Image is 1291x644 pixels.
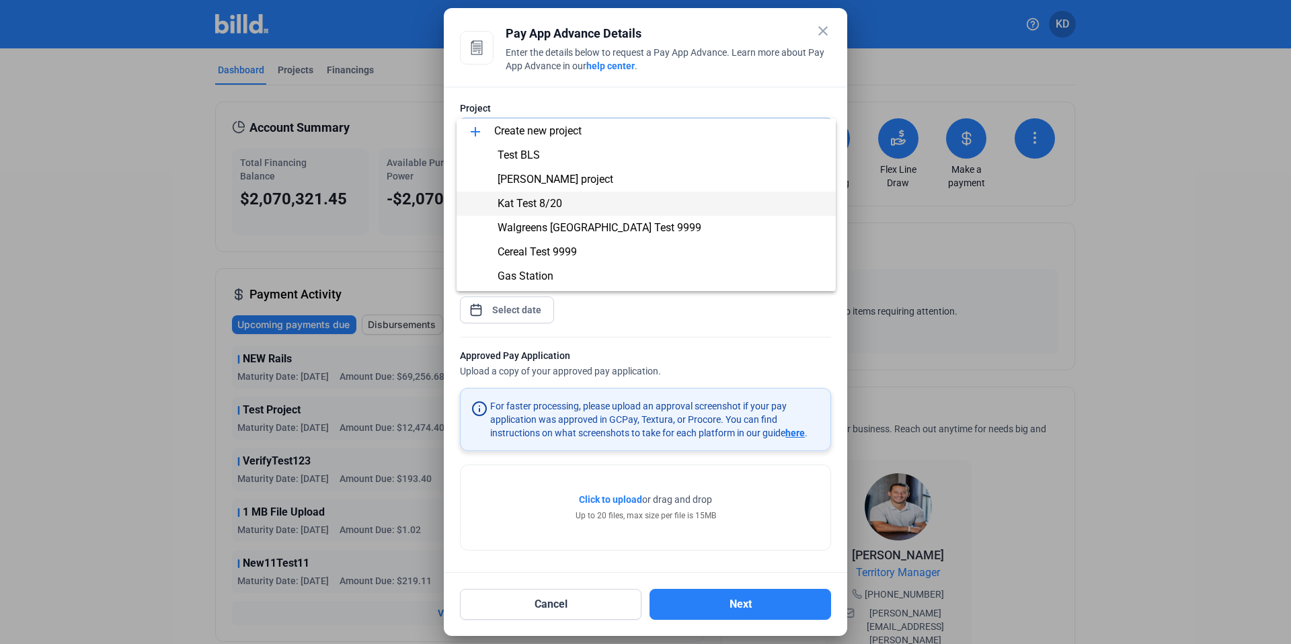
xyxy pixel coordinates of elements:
span: Test BLS [498,149,540,161]
span: [PERSON_NAME] project [498,173,613,186]
mat-icon: add [467,124,483,140]
span: Walgreens [GEOGRAPHIC_DATA] Test 9999 [498,221,701,234]
span: Create new project [467,119,825,143]
span: Gas Station [498,270,553,282]
span: Kat Test 8/20 [498,197,562,210]
span: Cereal Test 9999 [498,245,577,258]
